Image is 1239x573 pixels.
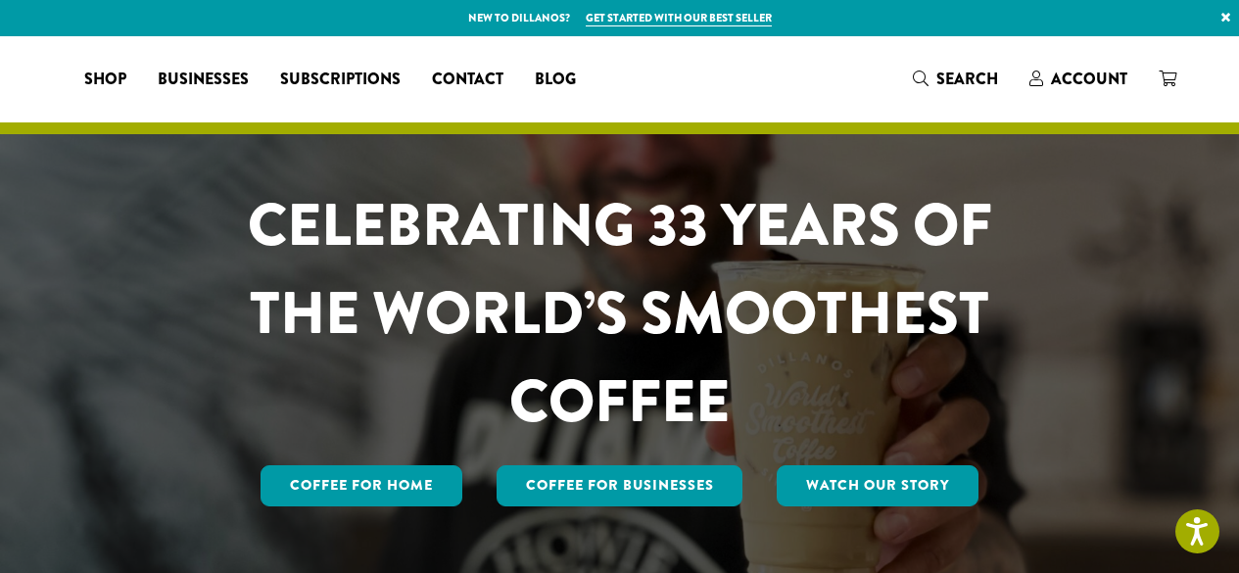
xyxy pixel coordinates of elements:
a: Shop [69,64,142,95]
span: Account [1051,68,1127,90]
span: Blog [535,68,576,92]
a: Get started with our best seller [586,10,772,26]
a: Search [897,63,1014,95]
span: Search [936,68,998,90]
span: Subscriptions [280,68,401,92]
span: Contact [432,68,503,92]
h1: CELEBRATING 33 YEARS OF THE WORLD’S SMOOTHEST COFFEE [190,181,1050,446]
a: Coffee For Businesses [497,465,743,506]
a: Watch Our Story [777,465,978,506]
span: Businesses [158,68,249,92]
a: Coffee for Home [261,465,462,506]
span: Shop [84,68,126,92]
